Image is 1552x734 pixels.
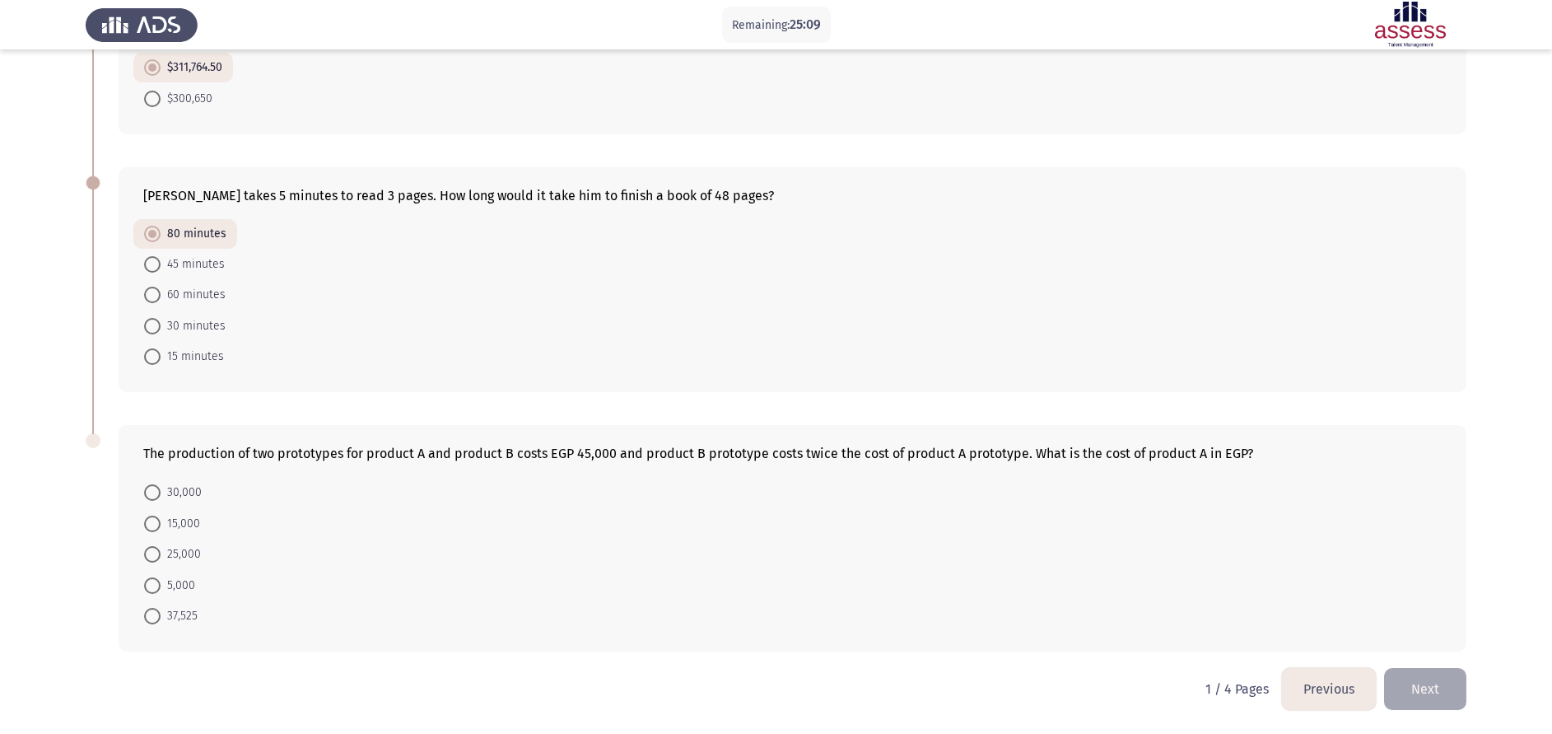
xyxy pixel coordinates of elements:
[161,514,200,534] span: 15,000
[161,58,222,77] span: $311,764.50
[161,224,226,244] span: 80 minutes
[1282,668,1376,710] button: load previous page
[161,255,225,274] span: 45 minutes
[161,316,226,336] span: 30 minutes
[732,15,821,35] p: Remaining:
[161,576,195,596] span: 5,000
[143,188,1442,203] div: [PERSON_NAME] takes 5 minutes to read 3 pages. How long would it take him to finish a book of 48 ...
[86,2,198,48] img: Assess Talent Management logo
[1384,668,1466,710] button: load next page
[161,606,198,626] span: 37,525
[161,89,212,109] span: $300,650
[161,285,226,305] span: 60 minutes
[790,16,821,32] span: 25:09
[1354,2,1466,48] img: Assessment logo of ASSESS Focus 4 Module Assessment (EN/AR) (Basic - IB)
[1205,681,1269,697] p: 1 / 4 Pages
[161,347,224,367] span: 15 minutes
[161,483,202,503] span: 30,000
[161,545,201,564] span: 25,000
[143,446,1442,461] div: The production of two prototypes for product A and product B costs EGP 45,000 and product B proto...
